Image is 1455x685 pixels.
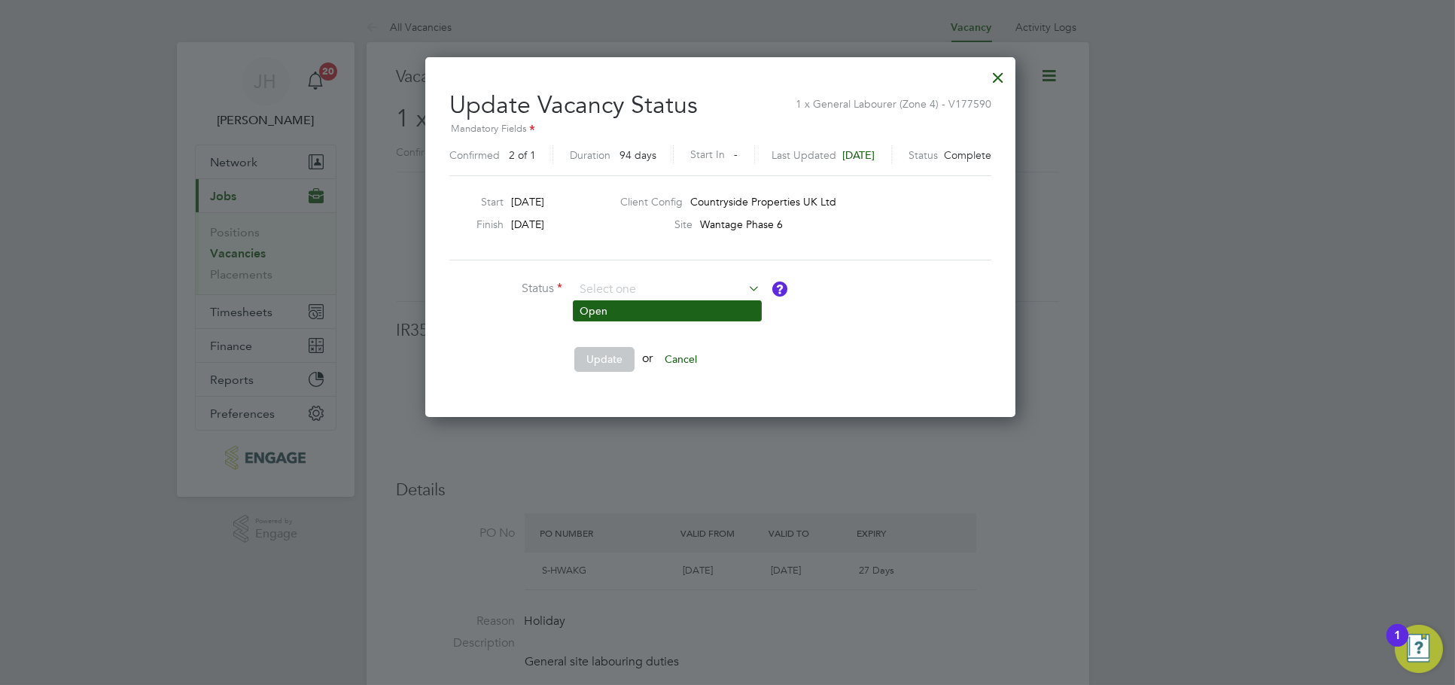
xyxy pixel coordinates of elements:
div: Mandatory Fields [449,121,991,138]
button: Update [574,347,635,371]
span: 94 days [619,148,656,162]
label: Status [909,148,938,162]
input: Select one [574,279,760,301]
button: Vacancy Status Definitions [772,282,787,297]
div: 1 [1394,635,1401,655]
span: - [734,148,738,161]
span: [DATE] [511,218,544,231]
label: Confirmed [449,148,500,162]
label: Finish [443,218,504,231]
button: Cancel [653,347,709,371]
span: Complete [944,148,991,162]
li: Open [574,301,761,321]
li: or [449,347,901,386]
span: Countryside Properties UK Ltd [690,195,836,209]
span: 2 of 1 [509,148,536,162]
span: 1 x General Labourer (Zone 4) - V177590 [796,90,991,111]
label: Last Updated [772,148,836,162]
label: Start In [690,145,725,164]
label: Site [620,218,692,231]
span: [DATE] [511,195,544,209]
span: Wantage Phase 6 [700,218,783,231]
span: [DATE] [842,148,875,162]
h2: Update Vacancy Status [449,78,991,169]
label: Client Config [620,195,683,209]
label: Duration [570,148,610,162]
label: Status [449,281,562,297]
button: Open Resource Center, 1 new notification [1395,625,1443,673]
label: Start [443,195,504,209]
